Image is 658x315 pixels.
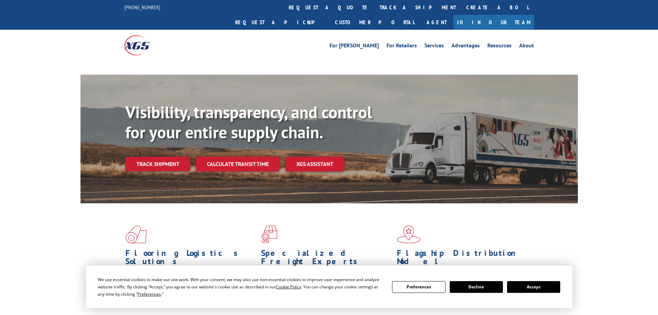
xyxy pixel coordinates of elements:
[276,284,301,290] span: Cookie Policy
[425,43,444,50] a: Services
[98,276,384,298] div: We use essential cookies to make our site work. With your consent, we may also use non-essential ...
[330,43,379,50] a: For [PERSON_NAME]
[450,281,503,293] button: Decline
[285,157,344,172] a: XGS ASSISTANT
[487,43,512,50] a: Resources
[137,291,161,297] span: Preferences
[86,266,572,308] div: Cookie Consent Prompt
[519,43,534,50] a: About
[124,4,160,11] a: [PHONE_NUMBER]
[397,225,421,243] img: xgs-icon-flagship-distribution-model-red
[261,249,392,269] h1: Specialized Freight Experts
[230,15,330,30] a: Request a pickup
[330,15,420,30] a: Customer Portal
[454,15,534,30] a: Join Our Team
[387,43,417,50] a: For Retailers
[392,281,445,293] button: Preferences
[196,157,280,172] a: Calculate transit time
[397,249,527,269] h1: Flagship Distribution Model
[261,225,277,243] img: xgs-icon-focused-on-flooring-red
[125,225,147,243] img: xgs-icon-total-supply-chain-intelligence-red
[507,281,560,293] button: Accept
[125,101,372,143] b: Visibility, transparency, and control for your entire supply chain.
[125,157,190,171] a: Track shipment
[451,43,480,50] a: Advantages
[420,15,454,30] a: Agent
[125,249,256,269] h1: Flooring Logistics Solutions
